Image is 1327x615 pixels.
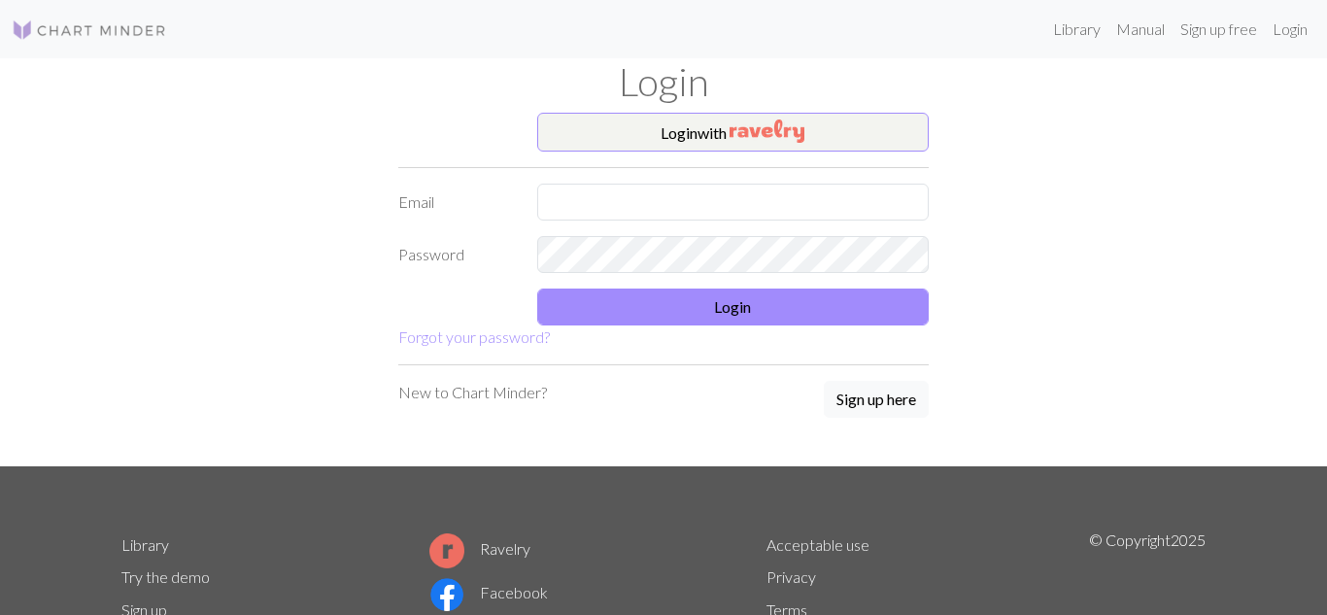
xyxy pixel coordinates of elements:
a: Facebook [429,583,548,601]
button: Loginwith [537,113,930,152]
button: Login [537,289,930,325]
label: Email [387,184,526,221]
a: Library [121,535,169,554]
img: Facebook logo [429,577,464,612]
a: Login [1265,10,1315,49]
a: Acceptable use [766,535,869,554]
img: Ravelry logo [429,533,464,568]
label: Password [387,236,526,273]
a: Try the demo [121,567,210,586]
a: Sign up free [1173,10,1265,49]
a: Sign up here [824,381,929,420]
img: Logo [12,18,167,42]
img: Ravelry [730,120,804,143]
button: Sign up here [824,381,929,418]
a: Ravelry [429,539,530,558]
h1: Login [110,58,1217,105]
a: Privacy [766,567,816,586]
a: Library [1045,10,1108,49]
a: Manual [1108,10,1173,49]
p: New to Chart Minder? [398,381,547,404]
a: Forgot your password? [398,327,550,346]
